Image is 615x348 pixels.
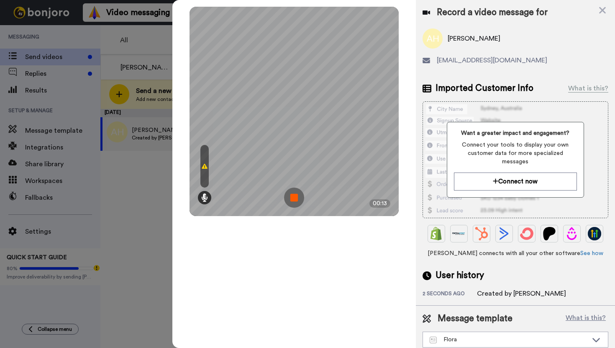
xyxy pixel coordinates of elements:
[430,337,437,343] img: Message-temps.svg
[284,188,304,208] img: ic_record_stop.svg
[423,290,477,299] div: 2 seconds ago
[475,227,488,240] img: Hubspot
[454,129,577,137] span: Want a greater impact and engagement?
[430,335,588,344] div: Flora
[563,312,608,325] button: What is this?
[454,141,577,166] span: Connect your tools to display your own customer data for more specialized messages
[580,250,603,256] a: See how
[454,173,577,191] button: Connect now
[477,289,566,299] div: Created by [PERSON_NAME]
[423,249,608,258] span: [PERSON_NAME] connects with all your other software
[369,199,390,208] div: 00:13
[430,227,443,240] img: Shopify
[565,227,579,240] img: Drip
[568,83,608,93] div: What is this?
[438,312,512,325] span: Message template
[19,25,32,39] img: Profile image for Grant
[437,55,547,65] span: [EMAIL_ADDRESS][DOMAIN_NAME]
[36,24,144,32] p: Hi [PERSON_NAME], Boost your view rates with automatic re-sends of unviewed messages! We've just ...
[13,18,155,45] div: message notification from Grant, 2w ago. Hi Dave, Boost your view rates with automatic re-sends o...
[436,269,484,282] span: User history
[588,227,601,240] img: GoHighLevel
[497,227,511,240] img: ActiveCampaign
[36,32,144,40] p: Message from Grant, sent 2w ago
[452,227,466,240] img: Ontraport
[543,227,556,240] img: Patreon
[520,227,533,240] img: ConvertKit
[436,82,533,95] span: Imported Customer Info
